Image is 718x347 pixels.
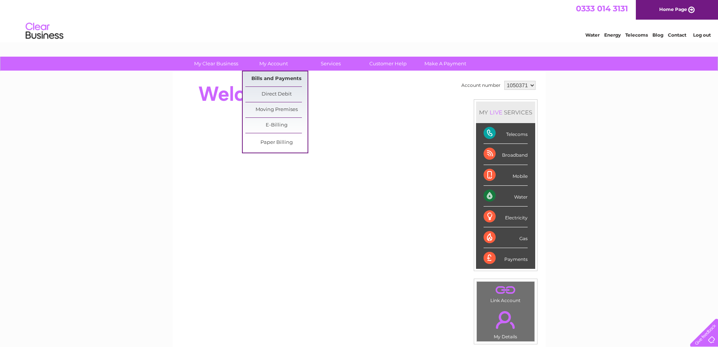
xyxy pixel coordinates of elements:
[476,305,535,342] td: My Details
[693,32,711,38] a: Log out
[479,307,533,333] a: .
[414,57,476,71] a: Make A Payment
[484,123,528,144] div: Telecoms
[300,57,362,71] a: Services
[185,57,247,71] a: My Clear Business
[479,284,533,297] a: .
[488,109,504,116] div: LIVE
[476,281,535,305] td: Link Account
[625,32,648,38] a: Telecoms
[484,186,528,207] div: Water
[459,79,502,92] td: Account number
[484,144,528,165] div: Broadband
[476,102,535,123] div: MY SERVICES
[245,87,308,102] a: Direct Debit
[484,227,528,248] div: Gas
[604,32,621,38] a: Energy
[242,57,305,71] a: My Account
[245,135,308,150] a: Paper Billing
[245,102,308,117] a: Moving Premises
[652,32,663,38] a: Blog
[181,4,537,37] div: Clear Business is a trading name of Verastar Limited (registered in [GEOGRAPHIC_DATA] No. 3667643...
[484,248,528,268] div: Payments
[585,32,600,38] a: Water
[357,57,419,71] a: Customer Help
[484,207,528,227] div: Electricity
[25,20,64,43] img: logo.png
[245,118,308,133] a: E-Billing
[668,32,686,38] a: Contact
[484,165,528,186] div: Mobile
[245,71,308,86] a: Bills and Payments
[576,4,628,13] a: 0333 014 3131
